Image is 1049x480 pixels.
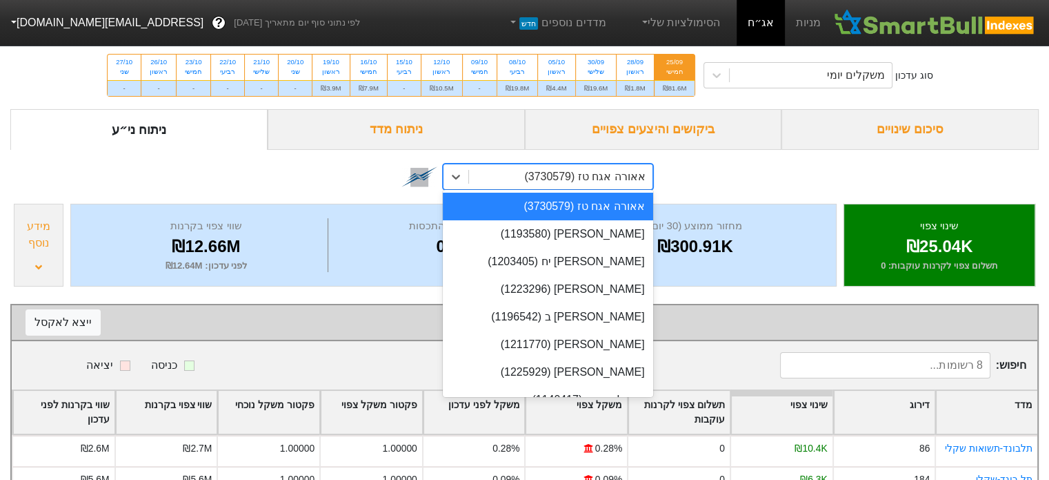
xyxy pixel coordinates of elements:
div: 30/09 [584,57,608,67]
img: SmartBull [832,9,1038,37]
div: חמישי [185,67,202,77]
div: [PERSON_NAME] יח (1203405) [443,248,652,276]
div: ₪10.5M [421,80,462,96]
div: 86 [919,441,930,456]
div: אאורה אגח טז (3730579) [524,169,645,185]
div: [PERSON_NAME] (1211770) [443,331,652,358]
div: Toggle SortBy [731,391,832,434]
div: שלישי [253,67,270,77]
a: מדדים נוספיםחדש [502,9,612,37]
div: חמישי [663,67,687,77]
div: Toggle SortBy [526,391,627,434]
div: רביעי [219,67,236,77]
div: 25/09 [663,57,687,67]
div: ₪25.04K [861,234,1017,259]
div: ₪1.8M [617,80,653,96]
div: [PERSON_NAME] (1225929) [443,358,652,386]
div: סיכום שינויים [781,109,1039,150]
span: לפי נתוני סוף יום מתאריך [DATE] [234,16,360,30]
div: משקלים יומי [827,67,885,84]
div: [PERSON_NAME] ב (1196542) [443,303,652,331]
div: 26/10 [150,57,168,67]
div: יציאה [86,357,113,374]
div: 05/10 [546,57,566,67]
div: חמישי [359,67,379,77]
input: 8 רשומות... [780,352,990,378]
div: שינוי צפוי לפי מדד [26,312,1023,333]
div: שווי צפוי בקרנות [88,218,324,234]
div: 09/10 [471,57,488,67]
div: שני [116,67,132,77]
div: ניתוח מדד [268,109,525,150]
div: ראשון [150,67,168,77]
div: שלישי [584,67,608,77]
div: ₪2.7M [183,441,212,456]
div: ראשון [546,67,566,77]
div: 20/10 [287,57,303,67]
button: ייצא לאקסל [26,309,101,336]
div: שני [287,67,303,77]
div: ₪10.4K [795,441,827,456]
div: 23/10 [185,57,202,67]
div: רביעי [506,67,530,77]
div: כניסה [151,357,177,374]
div: - [211,80,244,96]
div: 27/10 [116,57,132,67]
div: מספר ימי התכסות [332,218,564,234]
div: 0.28% [492,441,519,456]
div: מחזור ממוצע (30 יום) [572,218,819,234]
div: ראשון [321,67,341,77]
div: 15/10 [396,57,412,67]
div: - [245,80,278,96]
div: Toggle SortBy [13,391,114,434]
div: [PERSON_NAME] (1193580) [443,220,652,248]
div: רביעי [396,67,412,77]
div: - [108,80,141,96]
span: חדש [519,17,538,30]
div: תשלום צפוי לקרנות עוקבות : 0 [861,259,1017,273]
a: הסימולציות שלי [634,9,726,37]
div: 16/10 [359,57,379,67]
img: tase link [401,159,437,195]
div: ביקושים והיצעים צפויים [525,109,782,150]
div: ₪4.4M [538,80,575,96]
div: Toggle SortBy [218,391,319,434]
div: 28/09 [625,57,645,67]
div: 0 [719,441,725,456]
div: 21/10 [253,57,270,67]
div: 1.00000 [280,441,314,456]
div: - [388,80,421,96]
div: חמישי [471,67,488,77]
div: ₪300.91K [572,234,819,259]
div: מידע נוסף [18,218,59,251]
div: ראשון [430,67,454,77]
a: תלבונד-תשואות שקלי [945,443,1033,454]
div: - [141,80,176,96]
div: סוג עדכון [895,68,933,83]
div: ניתוח ני״ע [10,109,268,150]
div: 22/10 [219,57,236,67]
div: 12/10 [430,57,454,67]
div: ₪81.6M [655,80,695,96]
div: ₪3.9M [312,80,349,96]
div: ₪7.9M [350,80,387,96]
div: - [463,80,497,96]
div: - [279,80,312,96]
div: Toggle SortBy [116,391,217,434]
div: Toggle SortBy [628,391,730,434]
div: Toggle SortBy [834,391,935,434]
div: Toggle SortBy [423,391,525,434]
span: ? [215,14,223,32]
div: לפני עדכון : ₪12.64M [88,259,324,273]
div: ₪2.6M [81,441,110,456]
div: Toggle SortBy [321,391,422,434]
div: 1.00000 [383,441,417,456]
span: חיפוש : [780,352,1026,378]
div: Toggle SortBy [936,391,1037,434]
div: 0.1 [332,234,564,259]
div: ₪19.6M [576,80,617,96]
div: אאורה אגח טז (3730579) [443,193,652,220]
div: ₪12.66M [88,234,324,259]
div: ₪19.8M [497,80,538,96]
div: 19/10 [321,57,341,67]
